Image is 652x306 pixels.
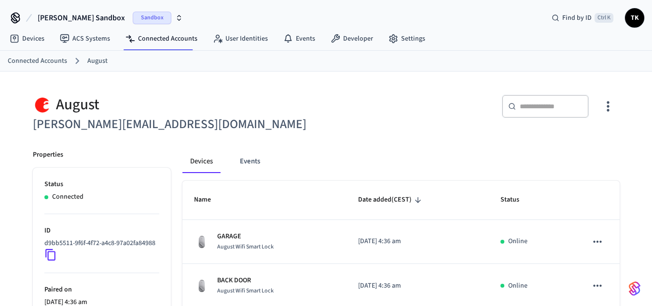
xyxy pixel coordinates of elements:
a: ACS Systems [52,30,118,47]
span: Name [194,192,223,207]
img: August Wifi Smart Lock 3rd Gen, Silver, Front [194,278,209,293]
a: Settings [381,30,433,47]
p: GARAGE [217,232,274,242]
div: connected account tabs [182,150,620,173]
a: Connected Accounts [118,30,205,47]
a: Events [276,30,323,47]
a: Devices [2,30,52,47]
div: Find by IDCtrl K [544,9,621,27]
a: Developer [323,30,381,47]
span: Ctrl K [595,13,613,23]
p: [DATE] 4:36 am [358,281,477,291]
button: Devices [182,150,221,173]
span: Find by ID [562,13,592,23]
img: SeamLogoGradient.69752ec5.svg [629,281,640,296]
p: BACK DOOR [217,276,274,286]
p: d9bb5511-9f6f-4f72-a4c8-97a02fa84988 [44,238,155,248]
span: [PERSON_NAME] Sandbox [38,12,125,24]
p: Online [508,236,527,247]
img: August Wifi Smart Lock 3rd Gen, Silver, Front [194,234,209,249]
a: User Identities [205,30,276,47]
span: August Wifi Smart Lock [217,287,274,295]
span: August Wifi Smart Lock [217,243,274,251]
p: Connected [52,192,83,202]
span: Status [500,192,532,207]
span: Date added(CEST) [358,192,424,207]
img: August Logo, Square [33,95,52,115]
a: Connected Accounts [8,56,67,66]
p: Online [508,281,527,291]
button: Events [232,150,268,173]
h6: [PERSON_NAME][EMAIL_ADDRESS][DOMAIN_NAME] [33,115,320,134]
button: TK [625,8,644,28]
div: August [33,95,320,115]
p: Status [44,179,159,189]
p: Properties [33,150,63,160]
p: ID [44,226,159,236]
span: TK [626,9,643,27]
a: August [87,56,108,66]
p: [DATE] 4:36 am [358,236,477,247]
span: Sandbox [133,12,171,24]
p: Paired on [44,285,159,295]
